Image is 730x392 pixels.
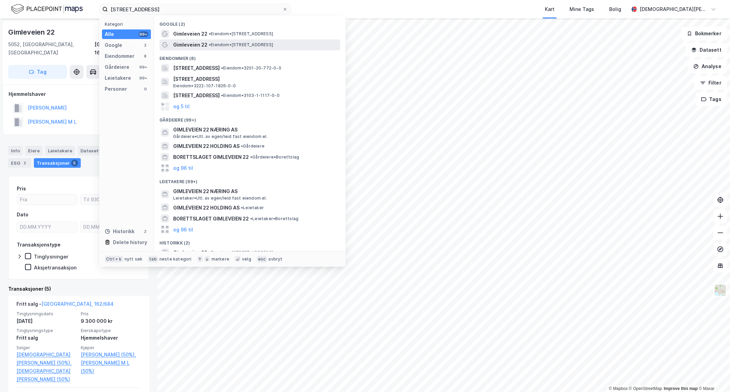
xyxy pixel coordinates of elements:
div: Ctrl + k [105,256,123,263]
span: [STREET_ADDRESS] [173,75,337,83]
a: [DEMOGRAPHIC_DATA][PERSON_NAME] (50%) [16,367,77,383]
div: avbryt [268,256,282,262]
div: Leietakere [45,146,75,155]
div: Historikk [105,227,135,236]
span: Eierskapstype [81,328,141,333]
span: Eiendom • [STREET_ADDRESS] [209,31,273,37]
a: Mapbox [609,386,628,391]
div: Kontrollprogram for chat [696,359,730,392]
div: Bolig [609,5,621,13]
span: • [221,65,223,71]
div: Eiendommer (8) [154,50,346,63]
div: Gimleveien 22 [8,27,56,38]
div: Hjemmelshaver [81,334,141,342]
div: neste kategori [159,256,192,262]
span: Tinglysningsdato [16,311,77,317]
div: Dato [17,211,28,219]
div: Gårdeiere (99+) [154,112,346,124]
div: Info [8,146,23,155]
button: og 96 til [173,164,193,172]
button: Bokmerker [681,27,727,40]
div: 8 [143,53,148,59]
button: Tags [695,92,727,106]
div: 5052, [GEOGRAPHIC_DATA], [GEOGRAPHIC_DATA] [8,40,95,57]
div: Eiere [25,146,42,155]
span: Gimleveien 22 [173,30,207,38]
input: Fra [17,194,77,205]
div: Tinglysninger [34,253,68,260]
div: [DATE] [16,317,77,325]
div: Datasett [78,146,103,155]
span: • [250,216,252,221]
span: Gimleveien 22 [173,41,207,49]
span: • [241,205,243,210]
span: • [221,93,223,98]
button: Datasett [686,43,727,57]
div: Kart [545,5,554,13]
div: Aksjetransaksjon [34,264,77,271]
div: esc [257,256,267,263]
div: Eiendommer [105,52,135,60]
iframe: Chat Widget [696,359,730,392]
span: Gimleveien 22 [173,249,207,257]
span: Kjøper [81,345,141,351]
div: Alle [105,30,114,38]
span: Eiendom • 3103-1-1117-0-0 [221,93,280,98]
button: Tag [8,65,67,79]
span: Gårdeiere • Borettslag [250,154,299,160]
div: Mine Tags [569,5,594,13]
div: Leietakere [105,74,131,82]
a: [PERSON_NAME] (50%), [81,351,141,359]
button: Analyse [688,60,727,73]
span: • [209,31,211,36]
span: [STREET_ADDRESS] [173,91,220,100]
div: 0 [143,86,148,92]
div: 2 [143,42,148,48]
div: 99+ [139,31,148,37]
button: og 96 til [173,225,193,233]
div: Hjemmelshaver [9,90,149,98]
div: Fritt salg - [16,300,114,311]
div: Transaksjoner (5) [8,285,149,293]
input: DD.MM.YYYY [17,222,77,232]
div: nytt søk [125,256,143,262]
div: Transaksjonstype [17,241,61,249]
div: ESG [8,158,31,168]
img: Z [714,284,727,297]
input: DD.MM.YYYY [80,222,140,232]
div: markere [212,256,229,262]
div: [GEOGRAPHIC_DATA], 162/684 [95,40,149,57]
span: Leietaker • Borettslag [250,216,298,222]
div: 9 300 000 kr [81,317,141,325]
span: Eiendom • [STREET_ADDRESS] [209,250,273,255]
span: Eiendom • 3222-107-1826-0-0 [173,83,236,89]
span: Gårdeiere • Utl. av egen/leid fast eiendom el. [173,134,268,139]
a: [DEMOGRAPHIC_DATA][PERSON_NAME] (50%), [16,351,77,367]
div: 2 [143,229,148,234]
a: OpenStreetMap [629,386,662,391]
button: Filter [694,76,727,90]
div: Delete history [113,238,147,246]
div: 2 [22,160,28,166]
div: Personer [105,85,127,93]
span: Leietaker • Utl. av egen/leid fast eiendom el. [173,195,267,201]
span: Tinglysningstype [16,328,77,333]
div: [DEMOGRAPHIC_DATA][PERSON_NAME] [640,5,708,13]
a: [PERSON_NAME] M L (50%) [81,359,141,375]
span: Gårdeiere [241,143,265,149]
div: tab [148,256,158,263]
span: BORETTSLAGET GIMLEVEIEN 22 [173,153,249,161]
div: 99+ [139,75,148,81]
span: Leietaker [241,205,264,211]
div: Fritt salg [16,334,77,342]
div: Google (2) [154,16,346,28]
div: Leietakere (99+) [154,174,346,186]
button: og 5 til [173,102,190,111]
span: Eiendom • 3201-20-772-0-0 [221,65,281,71]
span: BORETTSLAGET GIMLEVEIEN 22 [173,215,249,223]
a: Improve this map [664,386,698,391]
span: Eiendom • [STREET_ADDRESS] [209,42,273,48]
span: GIMLEVEIEN 22 NÆRING AS [173,187,337,195]
span: GIMLEVEIEN 22 NÆRING AS [173,126,337,134]
div: Gårdeiere [105,63,129,71]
